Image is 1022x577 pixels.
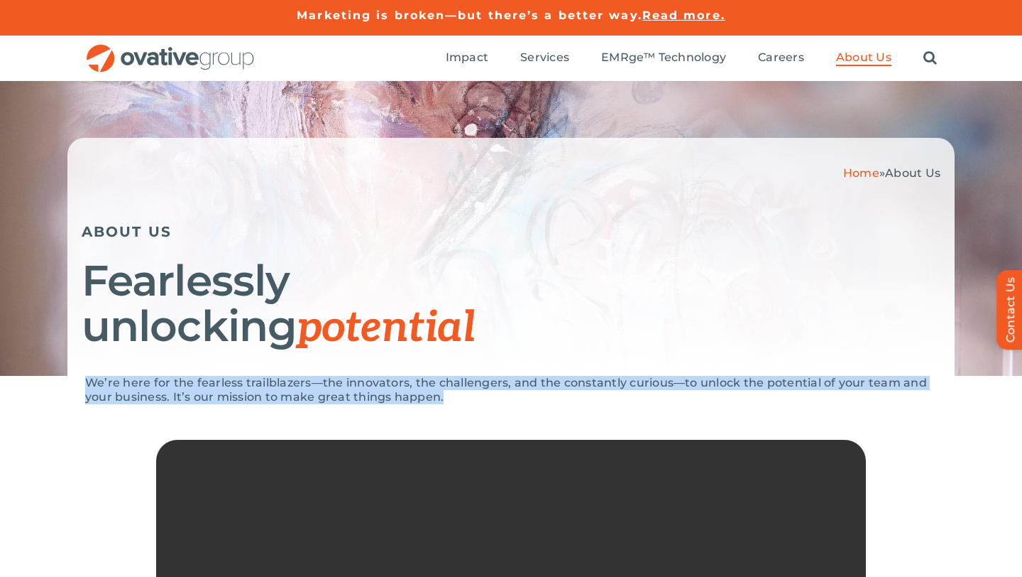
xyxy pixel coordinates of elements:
[758,50,804,66] a: Careers
[642,9,725,22] a: Read more.
[885,166,940,180] span: About Us
[85,376,937,404] p: We’re here for the fearless trailblazers—the innovators, the challengers, and the constantly curi...
[758,50,804,65] span: Careers
[520,50,569,65] span: Services
[836,50,891,66] a: About Us
[843,166,879,180] a: Home
[923,50,937,66] a: Search
[836,50,891,65] span: About Us
[446,50,488,66] a: Impact
[82,223,940,240] h5: ABOUT US
[601,50,726,65] span: EMRge™ Technology
[446,50,488,65] span: Impact
[843,166,940,180] span: »
[82,258,940,351] h1: Fearlessly unlocking
[601,50,726,66] a: EMRge™ Technology
[446,36,937,81] nav: Menu
[297,303,475,354] span: potential
[297,9,642,22] a: Marketing is broken—but there’s a better way.
[85,43,255,56] a: OG_Full_horizontal_RGB
[520,50,569,66] a: Services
